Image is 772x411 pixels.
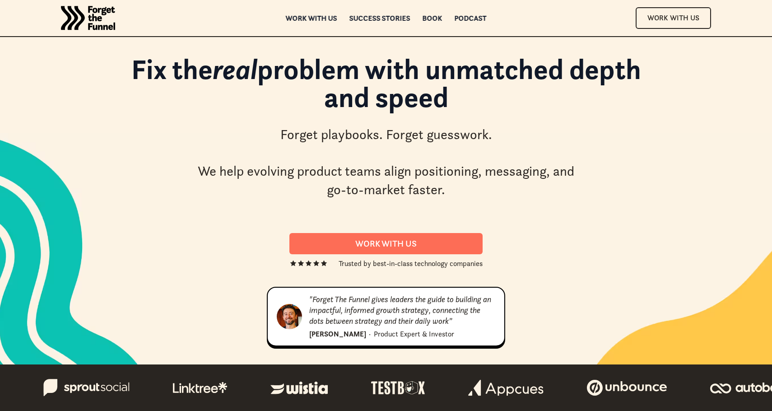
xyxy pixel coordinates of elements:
[300,238,472,249] div: Work With us
[213,51,257,87] em: real
[309,328,366,339] div: [PERSON_NAME]
[374,328,454,339] div: Product Expert & Investor
[455,15,487,21] a: Podcast
[369,328,371,339] div: ·
[309,294,495,327] div: "Forget The Funnel gives leaders the guide to building an impactful, informed growth strategy, co...
[636,7,711,28] a: Work With Us
[349,15,410,21] a: Success Stories
[289,233,483,254] a: Work With us
[423,15,442,21] a: Book
[339,258,483,269] div: Trusted by best-in-class technology companies
[286,15,337,21] a: Work with us
[194,126,578,199] div: Forget playbooks. Forget guesswork. We help evolving product teams align positioning, messaging, ...
[115,55,657,121] h1: Fix the problem with unmatched depth and speed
